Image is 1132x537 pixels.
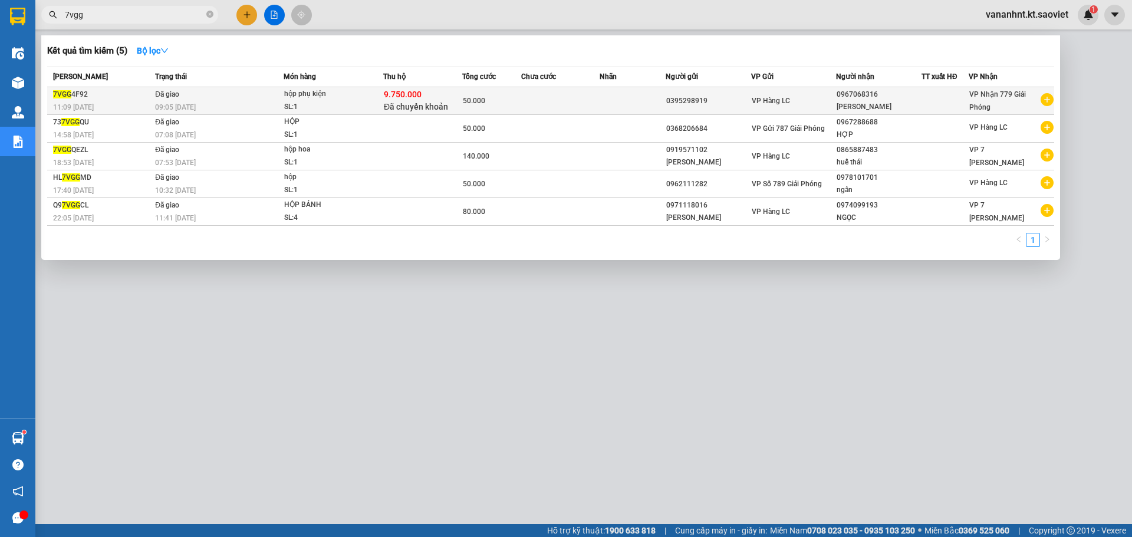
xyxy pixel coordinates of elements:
[53,73,108,81] span: [PERSON_NAME]
[463,124,485,133] span: 50.000
[384,90,422,99] span: 9.750.000
[462,73,496,81] span: Tổng cước
[137,46,169,55] strong: Bộ lọc
[65,8,204,21] input: Tìm tên, số ĐT hoặc mã đơn
[53,186,94,195] span: 17:40 [DATE]
[666,123,751,135] div: 0368206684
[837,156,921,169] div: huế thái
[666,144,751,156] div: 0919571102
[12,47,24,60] img: warehouse-icon
[837,129,921,141] div: HỢP
[463,207,485,216] span: 80.000
[837,144,921,156] div: 0865887483
[53,90,71,98] span: 7VGG
[752,207,790,216] span: VP Hàng LC
[1044,236,1051,243] span: right
[12,459,24,470] span: question-circle
[53,144,152,156] div: QEZL
[837,212,921,224] div: NGỌC
[837,88,921,101] div: 0967068316
[666,212,751,224] div: [PERSON_NAME]
[49,11,57,19] span: search
[752,97,790,105] span: VP Hàng LC
[12,77,24,89] img: warehouse-icon
[284,88,373,101] div: hộp phụ kiện
[752,180,822,188] span: VP Số 789 Giải Phóng
[160,47,169,55] span: down
[284,184,373,197] div: SL: 1
[155,73,187,81] span: Trạng thái
[155,131,196,139] span: 07:08 [DATE]
[1026,233,1039,246] a: 1
[837,101,921,113] div: [PERSON_NAME]
[155,173,179,182] span: Đã giao
[1041,121,1054,134] span: plus-circle
[12,106,24,118] img: warehouse-icon
[666,73,698,81] span: Người gửi
[47,45,127,57] h3: Kết quả tìm kiếm ( 5 )
[1012,233,1026,247] li: Previous Page
[12,136,24,148] img: solution-icon
[53,131,94,139] span: 14:58 [DATE]
[751,73,774,81] span: VP Gửi
[837,199,921,212] div: 0974099193
[12,432,24,444] img: warehouse-icon
[463,180,485,188] span: 50.000
[284,199,373,212] div: HỘP BÁNH
[1041,93,1054,106] span: plus-circle
[53,214,94,222] span: 22:05 [DATE]
[969,179,1008,187] span: VP Hàng LC
[12,512,24,523] span: message
[969,146,1024,167] span: VP 7 [PERSON_NAME]
[1012,233,1026,247] button: left
[969,73,998,81] span: VP Nhận
[1041,149,1054,162] span: plus-circle
[206,9,213,21] span: close-circle
[127,41,178,60] button: Bộ lọcdown
[521,73,556,81] span: Chưa cước
[62,173,80,182] span: 7VGG
[53,88,152,101] div: 4F92
[1041,176,1054,189] span: plus-circle
[284,73,316,81] span: Món hàng
[1040,233,1054,247] button: right
[155,159,196,167] span: 07:53 [DATE]
[1026,233,1040,247] li: 1
[53,146,71,154] span: 7VGG
[22,430,26,434] sup: 1
[53,116,152,129] div: 73 QU
[61,118,80,126] span: 7VGG
[284,101,373,114] div: SL: 1
[1015,236,1022,243] span: left
[969,201,1024,222] span: VP 7 [PERSON_NAME]
[969,123,1008,131] span: VP Hàng LC
[155,214,196,222] span: 11:41 [DATE]
[53,199,152,212] div: Q9 CL
[1040,233,1054,247] li: Next Page
[284,156,373,169] div: SL: 1
[383,73,406,81] span: Thu hộ
[666,95,751,107] div: 0395298919
[666,199,751,212] div: 0971118016
[155,186,196,195] span: 10:32 [DATE]
[666,178,751,190] div: 0962111282
[155,201,179,209] span: Đã giao
[53,172,152,184] div: HL MD
[284,116,373,129] div: HỘP
[600,73,617,81] span: Nhãn
[463,152,489,160] span: 140.000
[666,156,751,169] div: [PERSON_NAME]
[284,143,373,156] div: hộp hoa
[10,8,25,25] img: logo-vxr
[284,171,373,184] div: hộp
[155,90,179,98] span: Đã giao
[837,116,921,129] div: 0967288688
[969,90,1026,111] span: VP Nhận 779 Giải Phóng
[837,172,921,184] div: 0978101701
[155,146,179,154] span: Đã giao
[12,486,24,497] span: notification
[836,73,874,81] span: Người nhận
[1041,204,1054,217] span: plus-circle
[284,212,373,225] div: SL: 4
[752,124,825,133] span: VP Gửi 787 Giải Phóng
